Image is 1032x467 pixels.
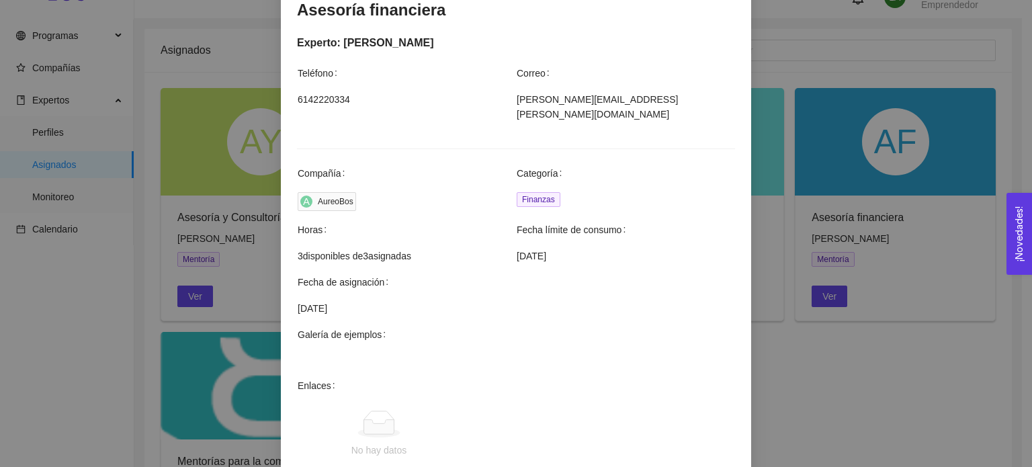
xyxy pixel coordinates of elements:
[298,249,515,263] span: 3 disponibles de 3 asignadas
[298,327,391,342] span: Galería de ejemplos
[517,92,734,122] span: [PERSON_NAME][EMAIL_ADDRESS][PERSON_NAME][DOMAIN_NAME]
[517,222,631,237] span: Fecha límite de consumo
[303,197,310,207] span: A
[517,66,555,81] span: Correo
[298,66,343,81] span: Teléfono
[517,192,560,207] span: Finanzas
[517,166,567,181] span: Categoría
[298,166,350,181] span: Compañía
[297,34,735,51] div: Experto: [PERSON_NAME]
[298,92,515,107] span: 6142220334
[298,222,332,237] span: Horas
[318,195,353,208] div: AureoBos
[351,443,407,458] div: No hay datos
[298,301,734,316] span: [DATE]
[298,275,394,290] span: Fecha de asignación
[1006,193,1032,275] button: Open Feedback Widget
[517,249,734,263] span: [DATE]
